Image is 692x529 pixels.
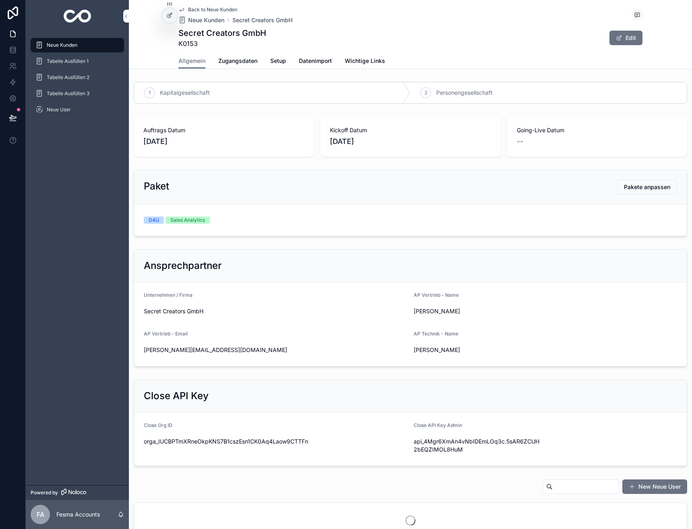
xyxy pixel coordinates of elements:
[178,54,205,69] a: Allgemein
[436,89,493,97] span: Personengesellschaft
[47,42,77,48] span: Neue Kunden
[517,136,523,147] span: --
[345,54,385,70] a: Wichtige Links
[270,54,286,70] a: Setup
[299,57,332,65] span: Datenimport
[143,136,304,147] span: [DATE]
[144,292,193,298] span: Unternehmen / Firma
[218,54,257,70] a: Zugangsdaten
[178,39,266,48] span: K0153
[414,292,459,298] span: AP Vertrieb - Name
[414,437,542,454] span: api_4Mgr6XmAn4vNbIDEmLOq3c.5sAR6ZCUH2bEQZIMOL8HuM
[144,422,172,428] span: Close Org ID
[26,32,129,127] div: scrollable content
[47,58,89,65] span: Tabelle Ausfüllen 1
[47,74,89,81] span: Tabelle Ausfüllen 2
[26,485,129,500] a: Powered by
[622,479,687,494] button: New Neue User
[144,331,188,337] span: AP Vertrieb - Email
[178,16,224,24] a: Neue Kunden
[188,16,224,24] span: Neue Kunden
[47,90,89,97] span: Tabelle Ausfüllen 3
[624,183,670,191] span: Pakete anpassen
[517,126,677,134] span: Going-Live Datum
[31,489,58,496] span: Powered by
[270,57,286,65] span: Setup
[149,217,159,224] div: D4U
[144,307,407,315] span: Secret Creators GmbH
[178,6,237,13] a: Back to Neue Kunden
[232,16,292,24] a: Secret Creators GmbH
[218,57,257,65] span: Zugangsdaten
[330,126,491,134] span: Kickoff Datum
[425,90,427,96] span: 2
[56,510,100,519] p: Fesma Accounts
[299,54,332,70] a: Datenimport
[144,180,169,193] h2: Paket
[31,38,124,52] a: Neue Kunden
[617,180,677,194] button: Pakete anpassen
[144,389,209,402] h2: Close API Key
[188,6,237,13] span: Back to Neue Kunden
[64,10,91,23] img: App logo
[178,57,205,65] span: Allgemein
[149,90,151,96] span: 1
[414,422,462,428] span: Close API Key Admin
[143,126,304,134] span: Auftrags Datum
[414,331,458,337] span: AP Technik - Name
[609,31,642,45] button: Edit
[31,102,124,117] a: Neue User
[345,57,385,65] span: Wichtige Links
[144,259,222,272] h2: Ansprechpartner
[178,27,266,39] h1: Secret Creators GmbH
[144,437,407,446] span: orga_IUCBPTmXRneOkpKNS7B1cszEsn1CK0Aq4Laow9CTTFn
[31,54,124,69] a: Tabelle Ausfüllen 1
[31,70,124,85] a: Tabelle Ausfüllen 2
[160,89,210,97] span: Kapitalgesellschaft
[330,136,491,147] span: [DATE]
[170,217,205,224] div: Sales Analytics
[144,346,407,354] span: [PERSON_NAME][EMAIL_ADDRESS][DOMAIN_NAME]
[31,86,124,101] a: Tabelle Ausfüllen 3
[37,510,44,519] span: FA
[414,307,542,315] span: [PERSON_NAME]
[47,106,71,113] span: Neue User
[414,346,542,354] span: [PERSON_NAME]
